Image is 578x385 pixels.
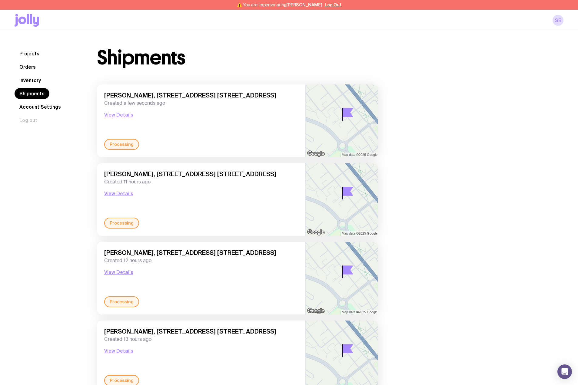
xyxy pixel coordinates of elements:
span: [PERSON_NAME], [STREET_ADDRESS] [STREET_ADDRESS] [104,249,298,256]
button: View Details [104,190,133,197]
span: Created a few seconds ago [104,100,298,106]
a: Account Settings [15,101,66,112]
div: Open Intercom Messenger [557,364,572,379]
button: View Details [104,268,133,276]
div: Processing [104,218,139,229]
span: Created 13 hours ago [104,336,298,342]
a: Projects [15,48,44,59]
button: View Details [104,347,133,354]
span: [PERSON_NAME], [STREET_ADDRESS] [STREET_ADDRESS] [104,170,298,178]
img: staticmap [306,242,378,314]
div: Processing [104,296,139,307]
a: Shipments [15,88,49,99]
a: Orders [15,61,41,72]
a: sb [553,15,563,26]
span: [PERSON_NAME], [STREET_ADDRESS] [STREET_ADDRESS] [104,92,298,99]
div: Processing [104,139,139,150]
span: ⚠️ You are impersonating [237,2,322,7]
span: [PERSON_NAME], [STREET_ADDRESS] [STREET_ADDRESS] [104,328,298,335]
span: Created 12 hours ago [104,258,298,264]
img: staticmap [306,84,378,157]
a: Inventory [15,75,46,86]
button: Log Out [325,2,341,7]
img: staticmap [306,163,378,236]
span: Created 11 hours ago [104,179,298,185]
button: Log out [15,115,42,126]
button: View Details [104,111,133,118]
span: [PERSON_NAME] [286,2,322,7]
h1: Shipments [97,48,185,67]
